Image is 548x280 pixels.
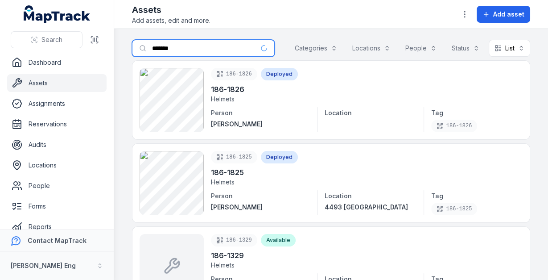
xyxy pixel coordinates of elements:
[489,40,530,57] button: List
[431,120,478,132] div: 186-1826
[7,218,107,236] a: Reports
[446,40,485,57] button: Status
[7,156,107,174] a: Locations
[7,54,107,71] a: Dashboard
[7,115,107,133] a: Reservations
[325,203,409,212] a: 4493 [GEOGRAPHIC_DATA]
[7,177,107,195] a: People
[24,5,91,23] a: MapTrack
[346,40,396,57] button: Locations
[7,197,107,215] a: Forms
[28,237,87,244] strong: Contact MapTrack
[431,203,478,215] div: 186-1825
[211,120,310,129] a: [PERSON_NAME]
[493,10,524,19] span: Add asset
[7,136,107,154] a: Audits
[400,40,442,57] button: People
[211,203,310,212] a: [PERSON_NAME]
[477,6,530,23] button: Add asset
[289,40,343,57] button: Categories
[132,16,210,25] span: Add assets, edit and more.
[11,262,76,269] strong: [PERSON_NAME] Eng
[7,95,107,113] a: Assignments
[132,4,210,16] h2: Assets
[11,31,82,48] button: Search
[7,74,107,92] a: Assets
[325,203,408,211] span: 4493 [GEOGRAPHIC_DATA]
[41,35,62,44] span: Search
